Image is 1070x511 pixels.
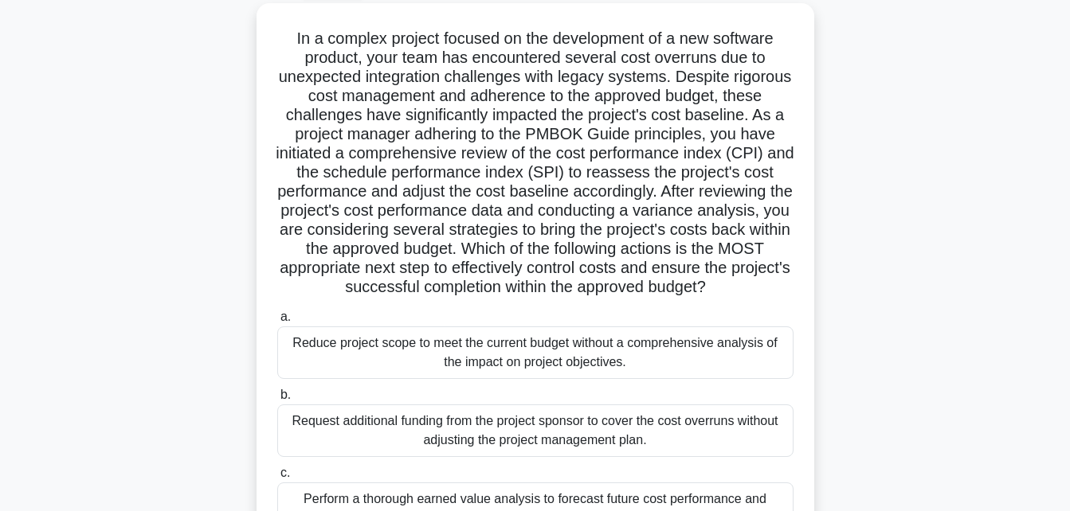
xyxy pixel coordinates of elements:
[280,310,291,323] span: a.
[277,326,794,379] div: Reduce project scope to meet the current budget without a comprehensive analysis of the impact on...
[280,388,291,401] span: b.
[276,29,795,298] h5: In a complex project focused on the development of a new software product, your team has encounte...
[277,404,794,457] div: Request additional funding from the project sponsor to cover the cost overruns without adjusting ...
[280,466,290,479] span: c.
